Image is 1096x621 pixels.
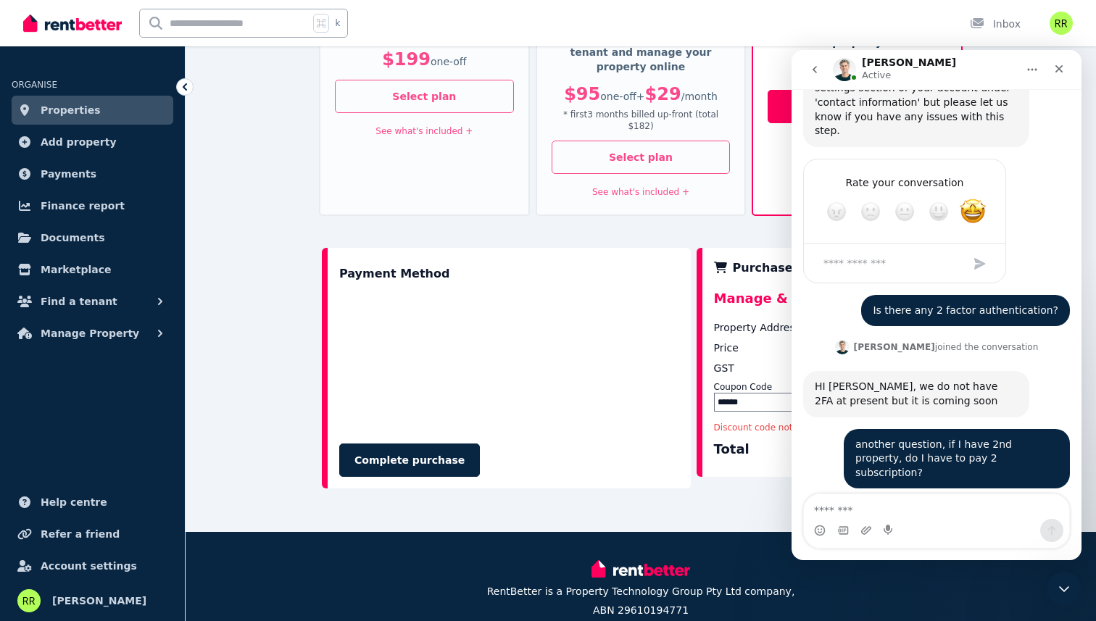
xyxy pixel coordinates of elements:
[636,91,645,102] span: +
[41,101,101,119] span: Properties
[23,12,122,34] img: RentBetter
[12,80,57,90] span: ORGANISE
[714,288,948,320] div: Manage & Maintain
[41,261,111,278] span: Marketplace
[12,159,173,188] a: Payments
[714,361,830,375] div: GST
[41,293,117,310] span: Find a tenant
[714,320,830,335] div: Property Address
[12,520,173,549] a: Refer a friend
[41,229,105,246] span: Documents
[714,439,830,465] div: Total
[12,255,173,284] a: Marketplace
[41,557,137,575] span: Account settings
[12,223,173,252] a: Documents
[681,91,718,102] span: / month
[339,443,480,477] button: Complete purchase
[41,325,139,342] span: Manage Property
[552,141,731,174] button: Select plan
[12,128,173,157] a: Add property
[591,558,690,580] img: RentBetter
[768,90,947,123] button: Buy now
[41,165,96,183] span: Payments
[592,187,689,197] a: See what's included +
[52,592,146,609] span: [PERSON_NAME]
[41,133,117,151] span: Add property
[335,80,514,113] button: Select plan
[714,381,820,393] div: Coupon Code
[17,589,41,612] img: Riko Rakhmanto
[335,17,340,29] span: k
[970,17,1021,31] div: Inbox
[645,84,681,104] span: $29
[12,488,173,517] a: Help centre
[552,30,731,74] p: Advertise your property, find a tenant and manage your property online
[552,109,731,132] p: * first 3 month s billed up-front (total $182 )
[336,291,682,428] iframe: Secure payment input frame
[382,49,431,70] span: $199
[600,91,636,102] span: one-off
[714,259,948,277] div: Purchase Summary
[12,287,173,316] button: Find a tenant
[714,422,948,433] div: Discount code not valid
[41,197,125,214] span: Finance report
[714,341,830,355] div: Price
[12,191,173,220] a: Finance report
[431,56,467,67] span: one-off
[12,319,173,348] button: Manage Property
[375,126,473,136] a: See what's included +
[12,551,173,580] a: Account settings
[339,259,449,288] div: Payment Method
[41,525,120,543] span: Refer a friend
[41,493,107,511] span: Help centre
[487,584,795,599] p: RentBetter is a Property Technology Group Pty Ltd company,
[1047,572,1082,607] iframe: Intercom live chat
[1050,12,1073,35] img: Riko Rakhmanto
[12,96,173,125] a: Properties
[593,603,689,617] p: ABN 29610194771
[792,50,1082,560] iframe: Intercom live chat
[564,84,600,104] span: $95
